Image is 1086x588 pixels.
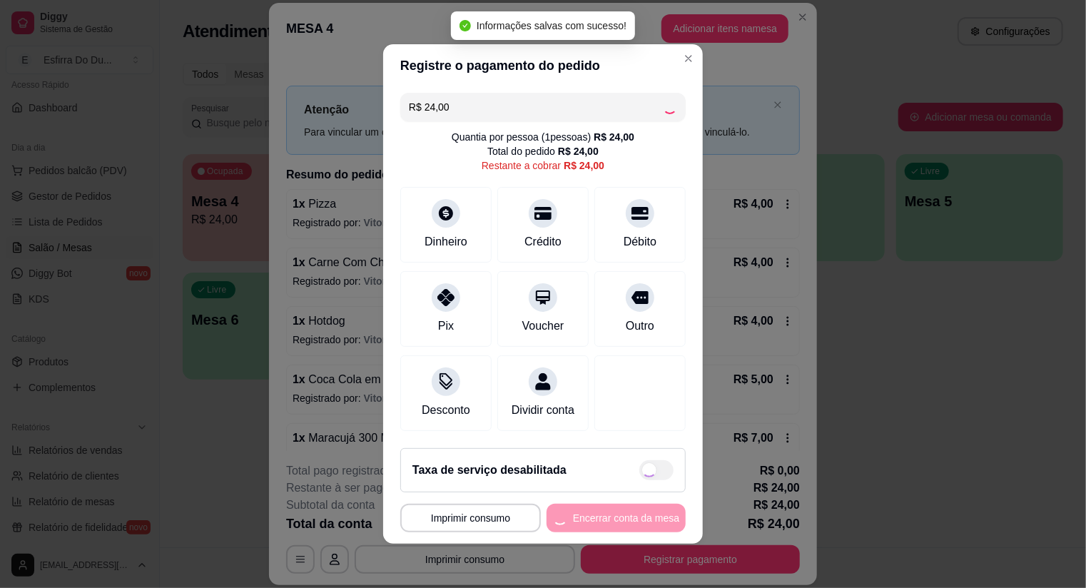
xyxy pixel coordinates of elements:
[564,158,604,173] div: R$ 24,00
[512,402,574,419] div: Dividir conta
[438,318,454,335] div: Pix
[487,144,599,158] div: Total do pedido
[524,233,562,250] div: Crédito
[594,130,634,144] div: R$ 24,00
[677,47,700,70] button: Close
[624,233,656,250] div: Débito
[409,93,663,121] input: Ex.: hambúrguer de cordeiro
[452,130,634,144] div: Quantia por pessoa ( 1 pessoas)
[383,44,703,87] header: Registre o pagamento do pedido
[400,504,541,532] button: Imprimir consumo
[422,402,470,419] div: Desconto
[412,462,567,479] h2: Taxa de serviço desabilitada
[482,158,604,173] div: Restante a cobrar
[626,318,654,335] div: Outro
[425,233,467,250] div: Dinheiro
[522,318,564,335] div: Voucher
[477,20,626,31] span: Informações salvas com sucesso!
[558,144,599,158] div: R$ 24,00
[663,100,677,114] div: Loading
[460,20,471,31] span: check-circle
